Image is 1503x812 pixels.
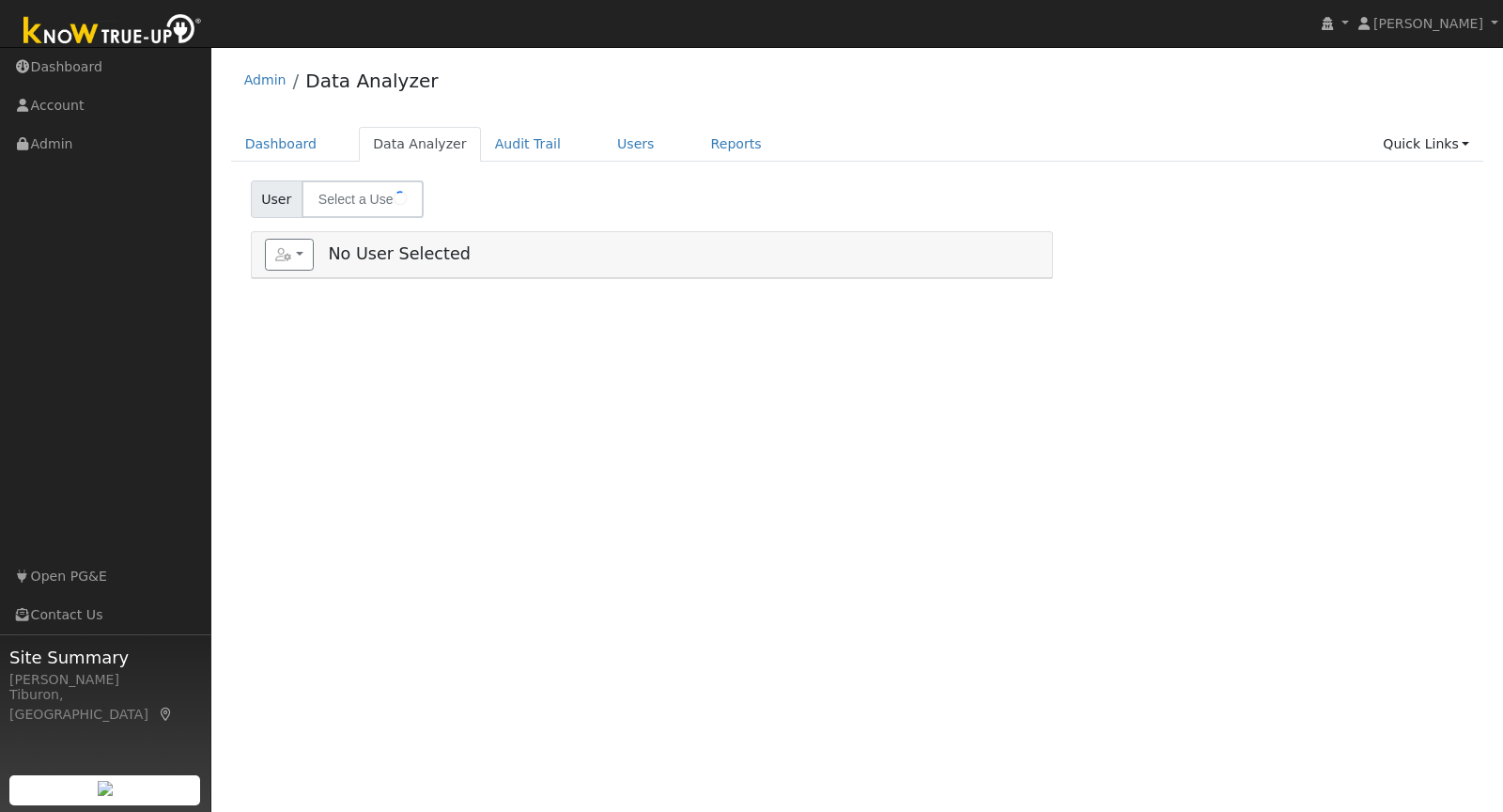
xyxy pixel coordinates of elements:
[9,670,201,690] div: [PERSON_NAME]
[481,127,575,162] a: Audit Trail
[14,10,211,53] img: Know True-Up
[244,72,287,87] a: Admin
[603,127,669,162] a: Users
[251,180,302,218] span: User
[302,180,424,218] input: Select a User
[697,127,776,162] a: Reports
[265,239,1039,271] h5: No User Selected
[359,127,481,162] a: Data Analyzer
[158,707,175,722] a: Map
[9,645,201,670] span: Site Summary
[98,781,113,796] img: retrieve
[9,685,201,725] div: Tiburon, [GEOGRAPHIC_DATA]
[1373,16,1483,31] span: [PERSON_NAME]
[231,127,332,162] a: Dashboard
[305,70,438,92] a: Data Analyzer
[1369,127,1483,162] a: Quick Links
